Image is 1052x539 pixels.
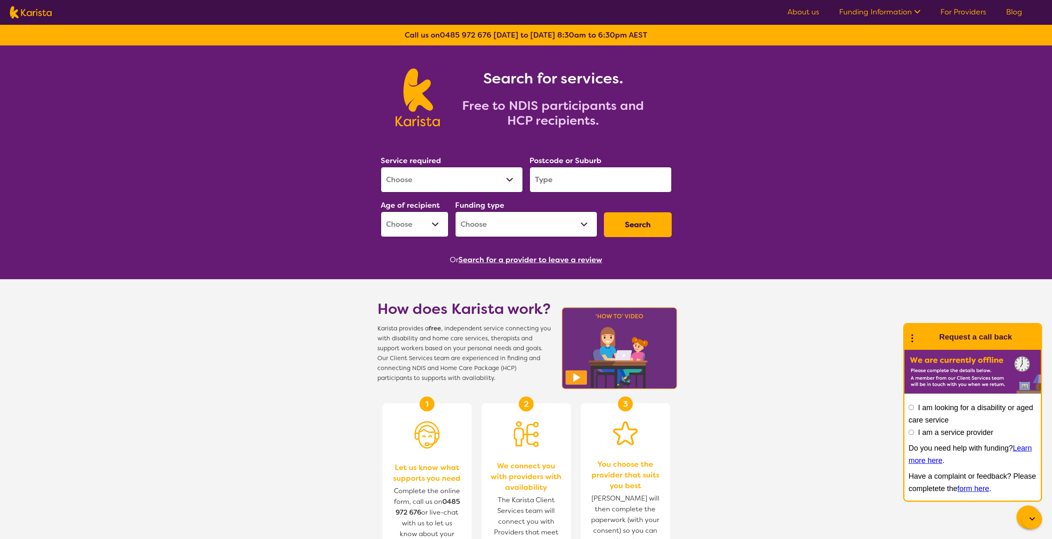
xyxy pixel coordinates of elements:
button: Search for a provider to leave a review [458,254,602,266]
img: Karista video [559,305,680,392]
h1: Search for services. [450,69,656,88]
img: Person being matched to services icon [514,421,539,447]
span: Let us know what supports you need [391,462,463,484]
label: I am looking for a disability or aged care service [909,404,1033,424]
img: Person with headset icon [415,421,439,449]
a: For Providers [940,7,986,17]
p: Do you need help with funding? . [909,442,1037,467]
img: Karista logo [10,6,52,19]
h1: Request a call back [939,331,1012,343]
button: Search [604,212,672,237]
input: Type [530,167,672,192]
label: Age of recipient [381,200,440,210]
span: Or [450,254,458,266]
img: Karista logo [396,69,440,126]
img: Star icon [613,421,638,445]
label: Funding type [455,200,504,210]
div: 1 [420,397,434,411]
a: About us [787,7,819,17]
span: Karista provides a , independent service connecting you with disability and home care services, t... [377,324,551,383]
p: Have a complaint or feedback? Please completete the . [909,470,1037,495]
a: 0485 972 676 [440,30,491,40]
label: Postcode or Suburb [530,156,601,166]
span: You choose the provider that suits you best [589,459,662,491]
a: Blog [1006,7,1022,17]
h2: Free to NDIS participants and HCP recipients. [450,98,656,128]
b: free [429,325,441,332]
span: We connect you with providers with availability [490,461,563,493]
button: Channel Menu [1016,506,1040,529]
h1: How does Karista work? [377,299,551,319]
b: Call us on [DATE] to [DATE] 8:30am to 6:30pm AEST [405,30,647,40]
img: Karista offline chat form to request call back [904,350,1041,394]
a: Funding Information [839,7,921,17]
a: form here [957,484,989,493]
div: 3 [618,397,633,411]
label: I am a service provider [918,428,993,437]
label: Service required [381,156,441,166]
img: Karista [918,329,934,345]
div: 2 [519,397,534,411]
